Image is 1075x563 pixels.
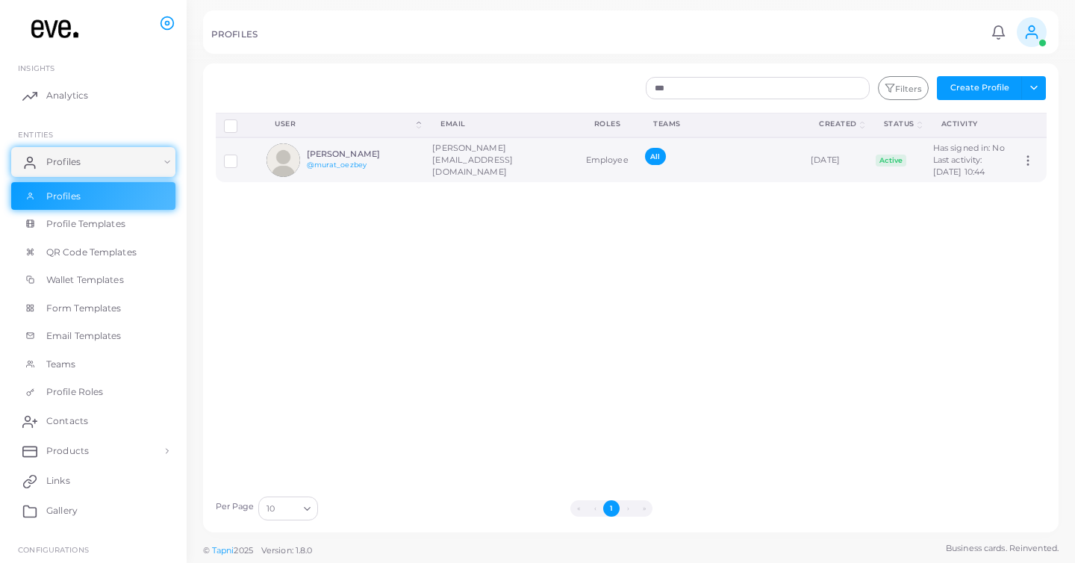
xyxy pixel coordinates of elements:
[11,406,175,436] a: Contacts
[11,294,175,323] a: Form Templates
[258,497,318,520] div: Search for option
[276,500,298,517] input: Search for option
[46,358,76,371] span: Teams
[803,137,867,182] td: [DATE]
[11,210,175,238] a: Profile Templates
[46,190,81,203] span: Profiles
[46,217,125,231] span: Profile Templates
[11,436,175,466] a: Products
[11,147,175,177] a: Profiles
[645,148,665,165] span: All
[11,182,175,211] a: Profiles
[11,81,175,111] a: Analytics
[46,329,122,343] span: Email Templates
[46,385,103,399] span: Profile Roles
[11,466,175,496] a: Links
[46,302,122,315] span: Form Templates
[13,14,96,42] img: logo
[878,76,929,100] button: Filters
[46,504,78,517] span: Gallery
[876,155,907,167] span: Active
[11,322,175,350] a: Email Templates
[440,119,561,129] div: Email
[11,378,175,406] a: Profile Roles
[424,137,577,182] td: [PERSON_NAME][EMAIL_ADDRESS][DOMAIN_NAME]
[11,496,175,526] a: Gallery
[267,501,275,517] span: 10
[941,119,997,129] div: activity
[46,246,137,259] span: QR Code Templates
[275,119,414,129] div: User
[884,119,914,129] div: Status
[18,545,89,554] span: Configurations
[946,542,1059,555] span: Business cards. Reinvented.
[18,130,53,139] span: ENTITIES
[653,119,786,129] div: Teams
[933,143,1005,153] span: Has signed in: No
[578,137,638,182] td: Employee
[1013,113,1046,137] th: Action
[11,266,175,294] a: Wallet Templates
[261,545,313,556] span: Version: 1.8.0
[211,29,258,40] h5: PROFILES
[216,113,259,137] th: Row-selection
[46,444,89,458] span: Products
[212,545,234,556] a: Tapni
[11,350,175,379] a: Teams
[46,155,81,169] span: Profiles
[46,474,70,488] span: Links
[203,544,312,557] span: ©
[603,500,620,517] button: Go to page 1
[594,119,621,129] div: Roles
[234,544,252,557] span: 2025
[46,273,124,287] span: Wallet Templates
[937,76,1022,100] button: Create Profile
[307,161,367,169] a: @murat_oezbey
[46,89,88,102] span: Analytics
[267,143,300,177] img: avatar
[819,119,857,129] div: Created
[933,155,985,177] span: Last activity: [DATE] 10:44
[46,414,88,428] span: Contacts
[216,501,255,513] label: Per Page
[307,149,417,159] h6: [PERSON_NAME]
[322,500,901,517] ul: Pagination
[18,63,54,72] span: INSIGHTS
[11,238,175,267] a: QR Code Templates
